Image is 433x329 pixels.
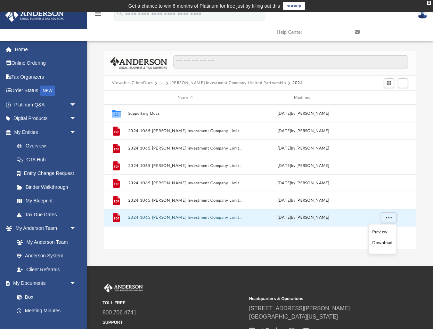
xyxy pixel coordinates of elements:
div: grid [104,105,416,249]
img: Anderson Advisors Platinum Portal [103,283,144,292]
a: My Entitiesarrow_drop_down [5,125,87,139]
button: 2024 1065 [PERSON_NAME] Investment Company Limited Partnership - K-1s.pdf [128,198,243,203]
button: 2024 [292,80,303,86]
div: [DATE] by [PERSON_NAME] [246,163,361,169]
a: My Blueprint [10,194,83,208]
img: Anderson Advisors Platinum Portal [3,8,66,22]
span: arrow_drop_down [70,112,83,126]
a: Online Ordering [5,56,87,70]
button: Add [398,78,408,88]
button: Viewable-ClientDocs [112,80,153,86]
i: search [116,9,124,17]
a: Tax Due Dates [10,208,87,222]
a: survey [283,2,305,10]
small: Headquarters & Operations [249,296,391,302]
img: User Pic [417,9,428,19]
button: ··· [159,80,164,86]
div: [DATE] by [PERSON_NAME] [246,111,361,117]
div: id [107,95,125,101]
span: arrow_drop_down [70,125,83,139]
button: 2024 1065 [PERSON_NAME] Investment Company Limited Partnership - e-file authorization - please si... [128,146,243,151]
div: close [427,1,431,5]
a: Order StatusNEW [5,84,87,98]
button: 2024 1065 [PERSON_NAME] Investment Company Limited Partnership - Filing Instructions.pdf [128,163,243,168]
li: Download [372,239,392,247]
a: My Anderson Team [10,235,80,249]
a: [STREET_ADDRESS][PERSON_NAME] [249,305,350,311]
ul: More options [368,224,397,254]
a: Tax Organizers [5,70,87,84]
div: Name [128,95,243,101]
a: [GEOGRAPHIC_DATA][US_STATE] [249,314,338,320]
a: Anderson System [10,249,83,263]
a: CTA Hub [10,153,87,167]
div: [DATE] by [PERSON_NAME] [246,145,361,152]
div: id [364,95,412,101]
span: arrow_drop_down [70,276,83,291]
a: Overview [10,139,87,153]
small: SUPPORT [103,319,244,326]
small: TOLL FREE [103,300,244,306]
button: [PERSON_NAME] Investment Company Limited Partnership [170,80,286,86]
a: Entity Change Request [10,167,87,180]
a: Box [10,290,80,304]
button: 2024 1065 [PERSON_NAME] Investment Company Limited Partnership - Review Copy.pdf [128,216,243,220]
div: Modified [246,95,361,101]
a: menu [94,13,102,18]
div: [DATE] by [PERSON_NAME] [246,180,361,186]
a: Home [5,42,87,56]
div: [DATE] by [PERSON_NAME] [246,215,361,221]
div: Get a chance to win 6 months of Platinum for free just by filling out this [128,2,280,10]
button: Supporting Docs [128,111,243,116]
div: NEW [40,86,55,96]
button: 2024 1065 [PERSON_NAME] Investment Company Limited Partnership - Completed Copy.pdf [128,129,243,133]
a: 800.706.4741 [103,310,137,315]
a: Digital Productsarrow_drop_down [5,112,87,126]
a: My Documentsarrow_drop_down [5,276,83,290]
div: [DATE] by [PERSON_NAME] [246,198,361,204]
li: Preview [372,228,392,235]
span: arrow_drop_down [70,98,83,112]
a: Binder Walkthrough [10,180,87,194]
a: My Anderson Teamarrow_drop_down [5,222,83,235]
div: [DATE] by [PERSON_NAME] [246,128,361,134]
button: More options [381,213,397,223]
input: Search files and folders [173,55,408,69]
span: arrow_drop_down [70,222,83,236]
a: Meeting Minutes [10,304,83,318]
i: menu [94,10,102,18]
a: Client Referrals [10,263,83,276]
button: Switch to Grid View [384,78,394,88]
a: Platinum Q&Aarrow_drop_down [5,98,87,112]
button: 2024 1065 [PERSON_NAME] Investment Company Limited Partnership - Form 3115 Application for Change... [128,181,243,185]
a: Help Center [271,18,350,46]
